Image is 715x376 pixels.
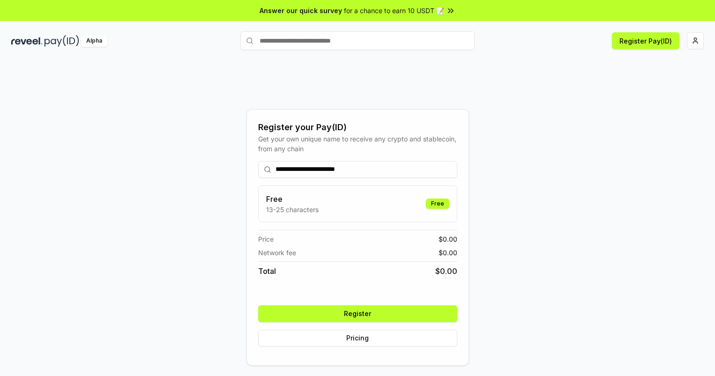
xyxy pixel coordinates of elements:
[439,234,457,244] span: $ 0.00
[260,6,342,15] span: Answer our quick survey
[258,121,457,134] div: Register your Pay(ID)
[266,205,319,214] p: 13-25 characters
[258,265,276,277] span: Total
[439,248,457,258] span: $ 0.00
[435,265,457,277] span: $ 0.00
[45,35,79,47] img: pay_id
[258,234,274,244] span: Price
[258,305,457,322] button: Register
[612,32,679,49] button: Register Pay(ID)
[11,35,43,47] img: reveel_dark
[426,199,449,209] div: Free
[344,6,444,15] span: for a chance to earn 10 USDT 📝
[81,35,107,47] div: Alpha
[258,248,296,258] span: Network fee
[258,134,457,154] div: Get your own unique name to receive any crypto and stablecoin, from any chain
[266,193,319,205] h3: Free
[258,330,457,347] button: Pricing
